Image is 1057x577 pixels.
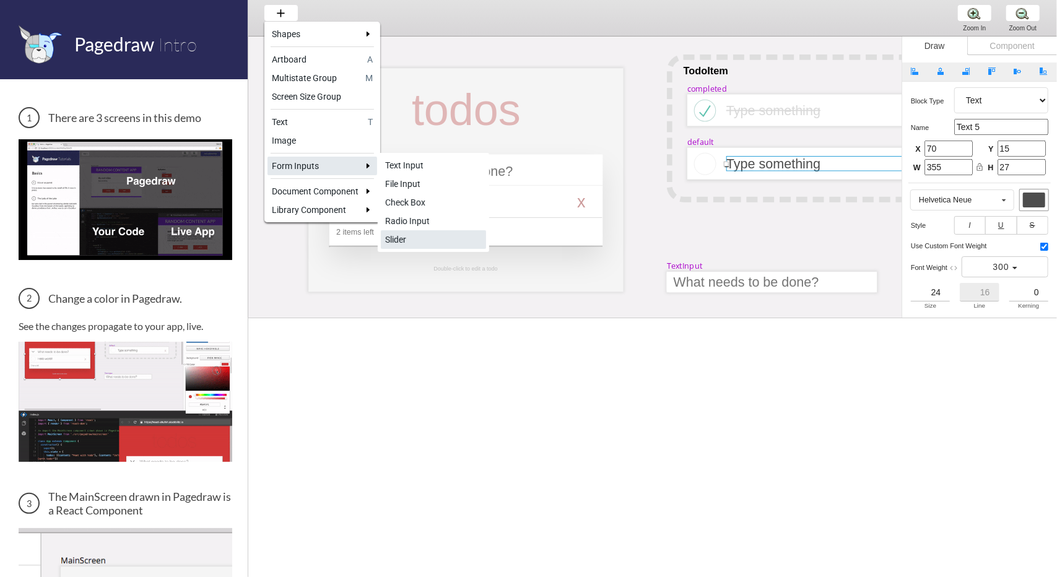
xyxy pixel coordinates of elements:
[272,160,359,172] div: Form Inputs
[272,185,359,197] div: Document Component
[272,28,359,40] div: Shapes
[272,204,359,216] div: Library Component
[272,134,373,147] div: Image
[385,215,482,227] div: Radio Input
[365,72,373,84] span: M
[272,72,361,84] div: Multistate Group
[272,116,363,128] div: Text
[385,233,482,246] div: Slider
[385,196,482,209] div: Check Box
[385,159,482,171] div: Text Input
[272,53,363,66] div: Artboard
[368,116,373,128] span: T
[367,53,373,66] span: A
[272,90,373,103] div: Screen Size Group
[385,178,482,190] div: File Input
